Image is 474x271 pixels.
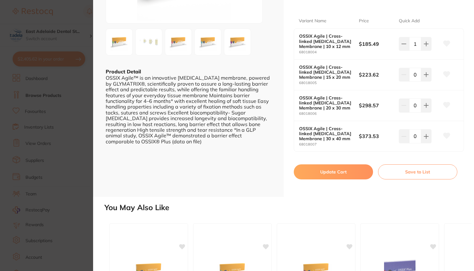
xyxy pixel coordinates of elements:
[378,164,457,179] button: Save to List
[108,31,131,53] img: Zw
[359,18,369,24] p: Price
[399,18,420,24] p: Quick Add
[294,164,373,179] button: Update Cart
[359,71,395,78] b: $223.62
[299,34,353,49] b: OSSIX Agile | Cross-linked [MEDICAL_DATA] Membrane | 10 x 12 mm
[299,142,359,146] small: 68018007
[104,203,471,212] h2: You May Also Like
[359,133,395,140] b: $373.53
[359,40,395,47] b: $185.49
[197,31,219,53] img: Qm94MjBfMzAucG5n
[106,68,141,75] b: Product Detail
[299,50,359,54] small: 68018004
[167,31,190,53] img: Zw
[137,31,160,53] img: cmFuZS5qcGc
[226,31,249,53] img: Qm94MzBfNDAucG5n
[299,65,353,80] b: OSSIX Agile | Cross-linked [MEDICAL_DATA] Membrane | 15 x 20 mm
[299,81,359,85] small: 68018005
[299,95,353,110] b: OSSIX Agile | Cross-linked [MEDICAL_DATA] Membrane | 20 x 30 mm
[299,126,353,141] b: OSSIX Agile | Cross-linked [MEDICAL_DATA] Membrane | 30 x 40 mm
[299,112,359,116] small: 68018006
[299,18,326,24] p: Variant Name
[359,102,395,109] b: $298.57
[106,75,271,144] div: OSSIX Agile™ is an innovative [MEDICAL_DATA] membrane, powered by GLYMATRIX®, scientifically prov...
